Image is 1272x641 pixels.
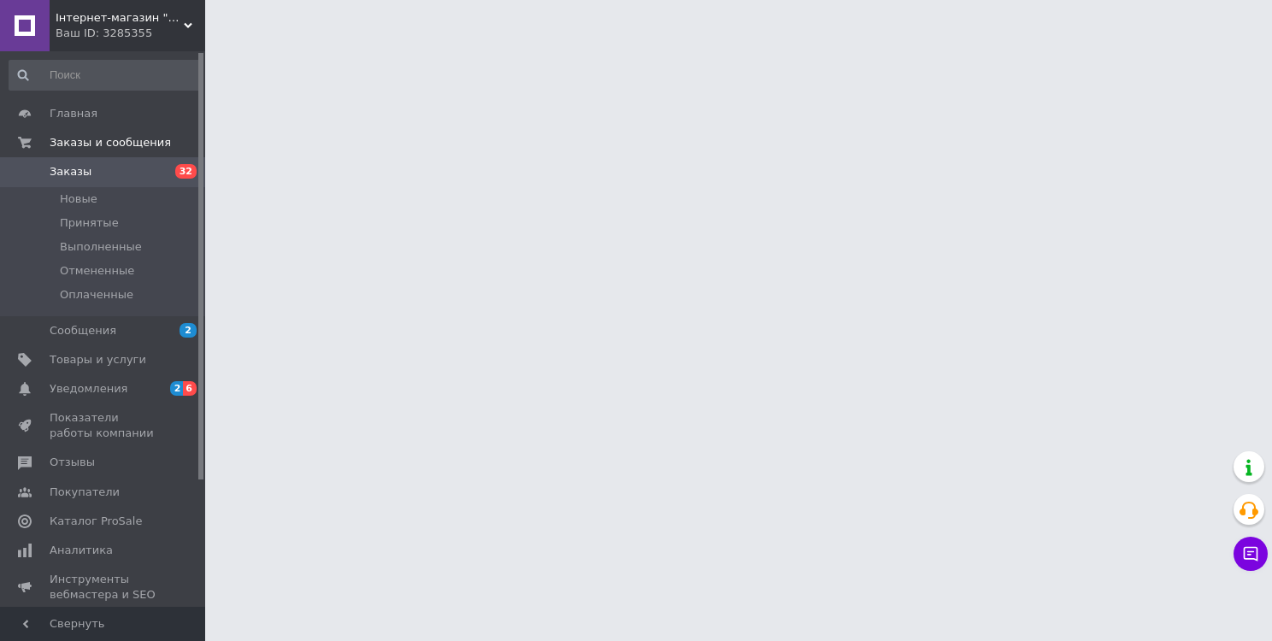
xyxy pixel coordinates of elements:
[50,106,97,121] span: Главная
[60,191,97,207] span: Новые
[180,323,197,338] span: 2
[50,485,120,500] span: Покупатели
[1234,537,1268,571] button: Чат с покупателем
[50,323,116,338] span: Сообщения
[50,455,95,470] span: Отзывы
[175,164,197,179] span: 32
[50,572,158,603] span: Инструменты вебмастера и SEO
[50,352,146,368] span: Товары и услуги
[9,60,202,91] input: Поиск
[170,381,184,396] span: 2
[50,543,113,558] span: Аналитика
[50,410,158,441] span: Показатели работы компании
[50,135,171,150] span: Заказы и сообщения
[60,287,133,303] span: Оплаченные
[50,514,142,529] span: Каталог ProSale
[56,10,184,26] span: Інтернет-магазин "voda-plus"
[183,381,197,396] span: 6
[60,239,142,255] span: Выполненные
[60,215,119,231] span: Принятые
[56,26,205,41] div: Ваш ID: 3285355
[50,164,91,179] span: Заказы
[60,263,134,279] span: Отмененные
[50,381,127,397] span: Уведомления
